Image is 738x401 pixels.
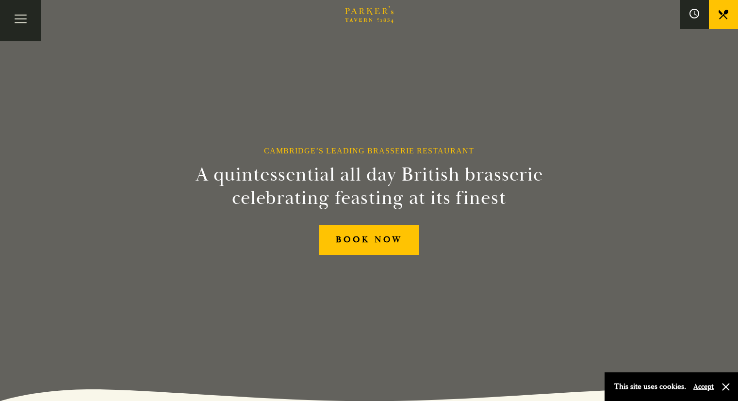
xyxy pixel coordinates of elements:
button: Accept [693,382,714,391]
h2: A quintessential all day British brasserie celebrating feasting at its finest [148,163,590,210]
a: BOOK NOW [319,225,419,255]
button: Close and accept [721,382,731,392]
h1: Cambridge’s Leading Brasserie Restaurant [264,146,474,155]
p: This site uses cookies. [614,380,686,394]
